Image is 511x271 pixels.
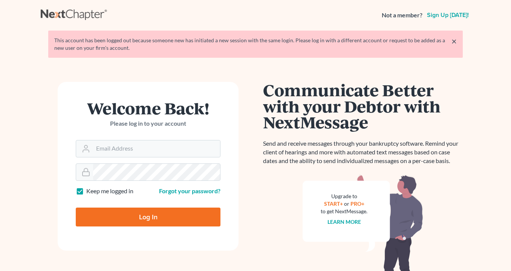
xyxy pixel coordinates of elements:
a: Sign up [DATE]! [425,12,470,18]
a: START+ [324,200,343,207]
div: This account has been logged out because someone new has initiated a new session with the same lo... [54,37,457,52]
input: Log In [76,208,220,226]
div: to get NextMessage. [321,208,367,215]
h1: Communicate Better with your Debtor with NextMessage [263,82,463,130]
a: × [451,37,457,46]
a: Learn more [327,219,361,225]
div: Upgrade to [321,192,367,200]
span: or [344,200,349,207]
label: Keep me logged in [86,187,133,196]
p: Send and receive messages through your bankruptcy software. Remind your client of hearings and mo... [263,139,463,165]
h1: Welcome Back! [76,100,220,116]
strong: Not a member? [382,11,422,20]
input: Email Address [93,140,220,157]
a: PRO+ [350,200,364,207]
a: Forgot your password? [159,187,220,194]
p: Please log in to your account [76,119,220,128]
